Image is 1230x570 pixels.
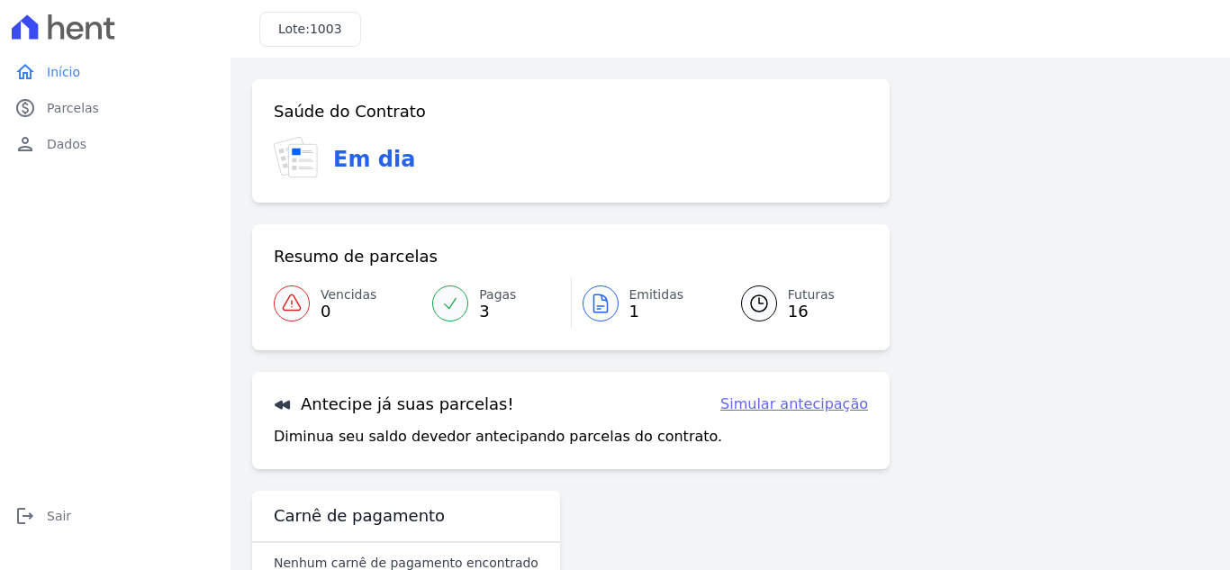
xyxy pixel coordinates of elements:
[310,22,342,36] span: 1003
[333,143,415,176] h3: Em dia
[572,278,719,329] a: Emitidas 1
[14,61,36,83] i: home
[7,126,223,162] a: personDados
[7,90,223,126] a: paidParcelas
[274,278,421,329] a: Vencidas 0
[278,20,342,39] h3: Lote:
[274,426,722,448] p: Diminua seu saldo devedor antecipando parcelas do contrato.
[47,507,71,525] span: Sair
[629,304,684,319] span: 1
[7,498,223,534] a: logoutSair
[47,135,86,153] span: Dados
[47,63,80,81] span: Início
[421,278,570,329] a: Pagas 3
[479,285,516,304] span: Pagas
[14,97,36,119] i: paid
[14,505,36,527] i: logout
[788,304,835,319] span: 16
[479,304,516,319] span: 3
[7,54,223,90] a: homeInício
[47,99,99,117] span: Parcelas
[720,394,868,415] a: Simular antecipação
[274,394,514,415] h3: Antecipe já suas parcelas!
[629,285,684,304] span: Emitidas
[274,505,445,527] h3: Carnê de pagamento
[321,304,376,319] span: 0
[274,101,426,122] h3: Saúde do Contrato
[788,285,835,304] span: Futuras
[14,133,36,155] i: person
[321,285,376,304] span: Vencidas
[719,278,868,329] a: Futuras 16
[274,246,438,267] h3: Resumo de parcelas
